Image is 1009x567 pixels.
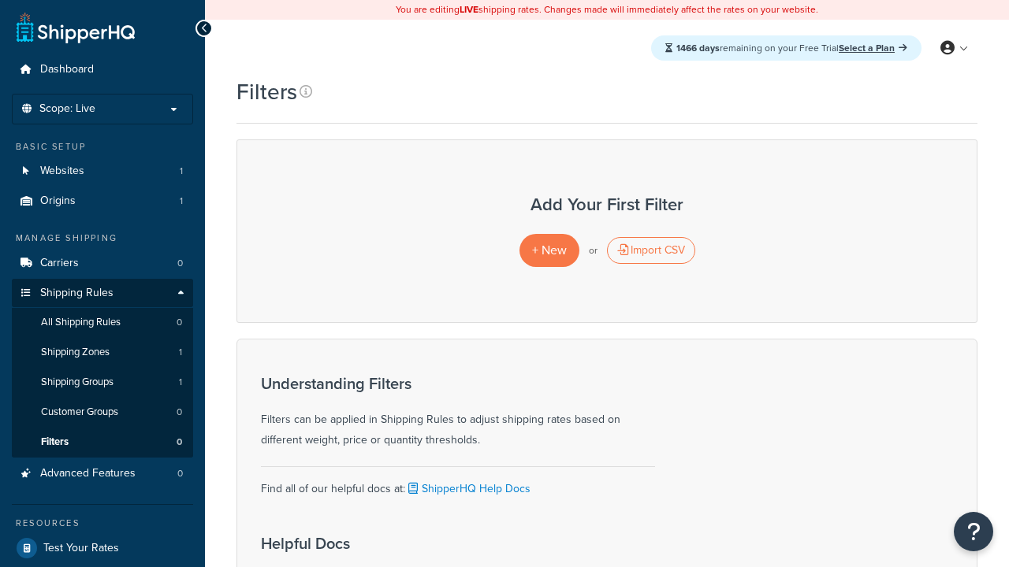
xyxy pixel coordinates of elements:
[253,195,961,214] h3: Add Your First Filter
[261,375,655,392] h3: Understanding Filters
[12,232,193,245] div: Manage Shipping
[40,165,84,178] span: Websites
[261,466,655,499] div: Find all of our helpful docs at:
[12,157,193,186] a: Websites 1
[236,76,297,107] h1: Filters
[460,2,478,17] b: LIVE
[39,102,95,116] span: Scope: Live
[177,435,182,449] span: 0
[261,375,655,450] div: Filters can be applied in Shipping Rules to adjust shipping rates based on different weight, pric...
[179,376,182,389] span: 1
[177,257,183,270] span: 0
[519,234,579,266] a: + New
[40,195,76,208] span: Origins
[12,308,193,337] li: All Shipping Rules
[12,279,193,308] a: Shipping Rules
[589,239,598,261] p: or
[405,480,531,497] a: ShipperHQ Help Docs
[43,542,119,555] span: Test Your Rates
[12,534,193,562] a: Test Your Rates
[12,187,193,216] li: Origins
[40,467,136,480] span: Advanced Features
[180,165,183,178] span: 1
[12,428,193,457] a: Filters 0
[12,279,193,458] li: Shipping Rules
[177,467,183,480] span: 0
[12,55,193,84] a: Dashboard
[40,63,94,76] span: Dashboard
[261,535,583,552] h3: Helpful Docs
[954,512,993,551] button: Open Resource Center
[12,338,193,367] li: Shipping Zones
[12,368,193,397] li: Shipping Groups
[41,435,69,449] span: Filters
[532,241,567,259] span: + New
[12,428,193,457] li: Filters
[180,195,183,208] span: 1
[41,376,114,389] span: Shipping Groups
[179,346,182,359] span: 1
[17,12,135,43] a: ShipperHQ Home
[12,459,193,488] li: Advanced Features
[607,237,695,264] div: Import CSV
[12,338,193,367] a: Shipping Zones 1
[12,157,193,186] li: Websites
[40,287,114,300] span: Shipping Rules
[41,406,118,419] span: Customer Groups
[12,368,193,397] a: Shipping Groups 1
[12,187,193,216] a: Origins 1
[41,346,110,359] span: Shipping Zones
[177,316,182,329] span: 0
[12,517,193,530] div: Resources
[177,406,182,419] span: 0
[12,308,193,337] a: All Shipping Rules 0
[12,398,193,427] a: Customer Groups 0
[839,41,907,55] a: Select a Plan
[651,35,922,61] div: remaining on your Free Trial
[40,257,79,270] span: Carriers
[12,249,193,278] a: Carriers 0
[12,249,193,278] li: Carriers
[676,41,720,55] strong: 1466 days
[12,459,193,488] a: Advanced Features 0
[41,316,121,329] span: All Shipping Rules
[12,398,193,427] li: Customer Groups
[12,140,193,154] div: Basic Setup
